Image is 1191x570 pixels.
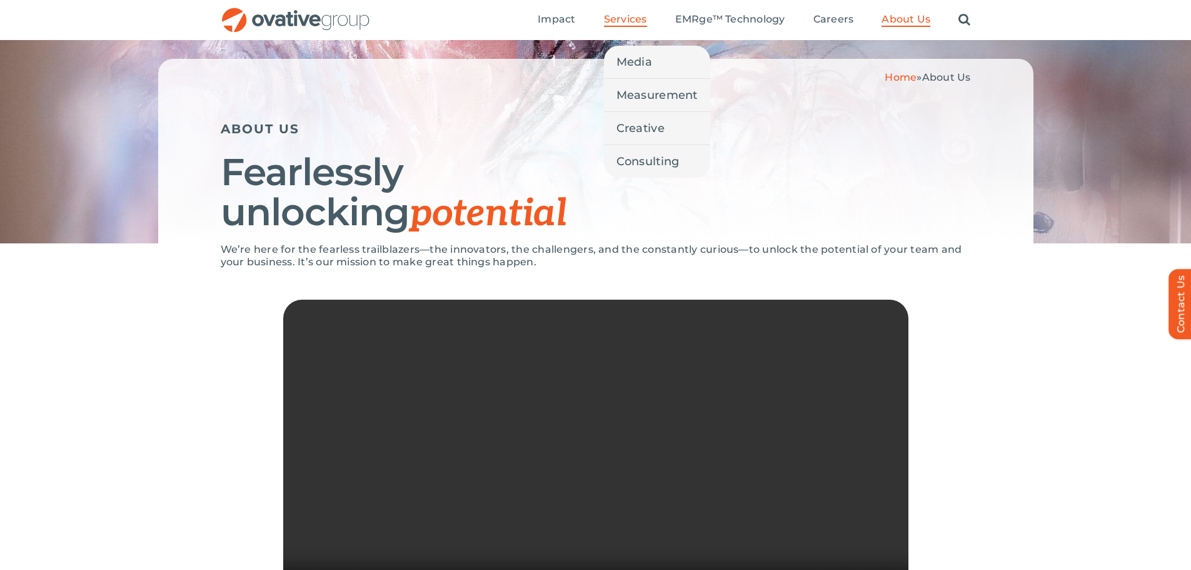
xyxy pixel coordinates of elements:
[885,71,917,83] a: Home
[410,191,566,237] span: potential
[221,121,971,136] h5: ABOUT US
[616,120,665,137] span: Creative
[675,13,785,27] a: EMRge™ Technology
[616,86,698,104] span: Measurement
[604,13,647,27] a: Services
[675,13,785,26] span: EMRge™ Technology
[221,243,971,268] p: We’re here for the fearless trailblazers—the innovators, the challengers, and the constantly curi...
[882,13,930,26] span: About Us
[538,13,575,27] a: Impact
[616,53,652,71] span: Media
[616,153,680,170] span: Consulting
[604,79,710,111] a: Measurement
[538,13,575,26] span: Impact
[604,13,647,26] span: Services
[813,13,854,27] a: Careers
[221,152,971,234] h1: Fearlessly unlocking
[604,112,710,145] a: Creative
[221,6,371,18] a: OG_Full_horizontal_RGB
[882,13,930,27] a: About Us
[604,46,710,78] a: Media
[922,71,971,83] span: About Us
[604,145,710,178] a: Consulting
[885,71,970,83] span: »
[958,13,970,27] a: Search
[813,13,854,26] span: Careers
